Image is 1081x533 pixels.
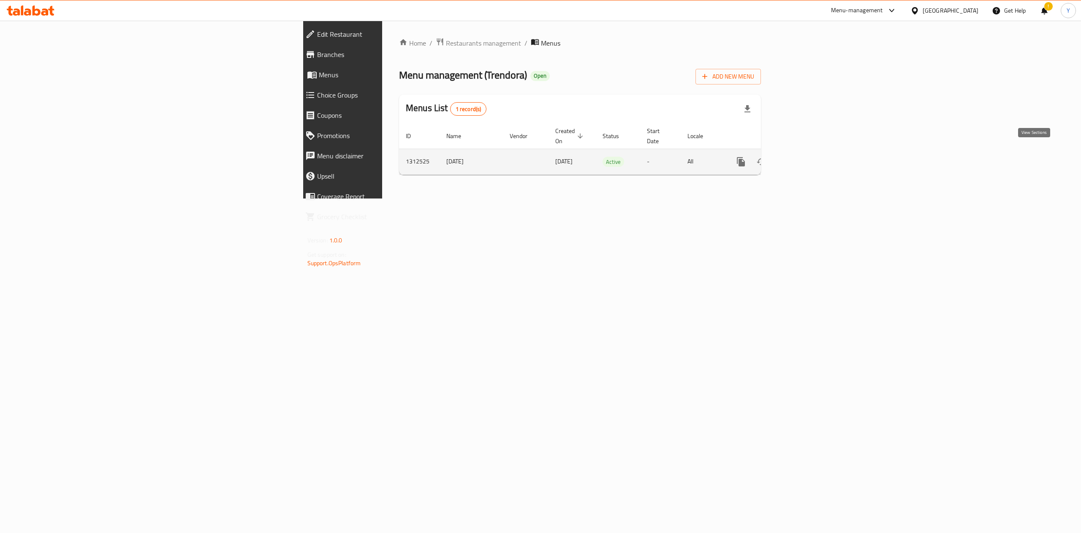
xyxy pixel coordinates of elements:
h2: Menus List [406,102,486,116]
span: Menus [319,70,477,80]
span: Add New Menu [702,71,754,82]
span: Coupons [317,110,477,120]
div: Menu-management [831,5,883,16]
span: ID [406,131,422,141]
nav: breadcrumb [399,38,761,49]
span: Menus [541,38,560,48]
a: Support.OpsPlatform [307,258,361,269]
li: / [524,38,527,48]
span: Active [603,157,624,167]
th: Actions [724,123,819,149]
span: Upsell [317,171,477,181]
td: All [681,149,724,174]
span: Status [603,131,630,141]
span: 1 record(s) [451,105,486,113]
a: Branches [299,44,484,65]
span: [DATE] [555,156,573,167]
button: more [731,152,751,172]
a: Edit Restaurant [299,24,484,44]
a: Grocery Checklist [299,207,484,227]
span: Choice Groups [317,90,477,100]
span: Created On [555,126,586,146]
a: Choice Groups [299,85,484,105]
span: Menu disclaimer [317,151,477,161]
a: Coverage Report [299,186,484,207]
div: Open [530,71,550,81]
button: Add New Menu [695,69,761,84]
div: Total records count [450,102,487,116]
span: Open [530,72,550,79]
span: Version: [307,235,328,246]
td: - [640,149,681,174]
span: Vendor [510,131,538,141]
span: Get support on: [307,249,346,260]
a: Promotions [299,125,484,146]
a: Menu disclaimer [299,146,484,166]
div: [GEOGRAPHIC_DATA] [923,6,978,15]
a: Upsell [299,166,484,186]
span: Promotions [317,131,477,141]
a: Coupons [299,105,484,125]
a: Menus [299,65,484,85]
table: enhanced table [399,123,819,175]
span: Name [446,131,472,141]
span: Y [1067,6,1070,15]
span: Branches [317,49,477,60]
span: Start Date [647,126,671,146]
span: Grocery Checklist [317,212,477,222]
span: Edit Restaurant [317,29,477,39]
span: 1.0.0 [329,235,342,246]
span: Coverage Report [317,191,477,201]
span: Locale [687,131,714,141]
div: Export file [737,99,758,119]
button: Change Status [751,152,771,172]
